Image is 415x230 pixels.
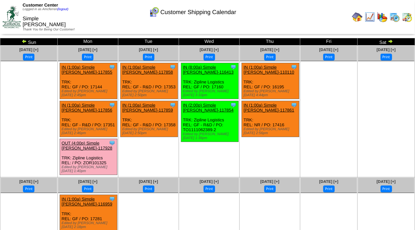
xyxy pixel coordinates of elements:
td: Wed [179,38,240,45]
a: [DATE] [+] [78,179,97,184]
img: Tooltip [169,102,176,108]
a: [DATE] [+] [319,179,338,184]
img: Tooltip [109,196,115,202]
td: Tue [118,38,179,45]
img: Tooltip [109,64,115,70]
a: IN (1:00a) Simple [PERSON_NAME]-110110 [244,65,294,75]
div: Edited by [PERSON_NAME] [DATE] 2:46pm [62,127,117,135]
a: IN (1:00a) Simple [PERSON_NAME]-117855 [62,65,112,75]
a: [DATE] [+] [260,179,279,184]
div: Edited by [PERSON_NAME] [DATE] 2:50pm [122,89,178,97]
span: Simple [PERSON_NAME] [23,16,66,27]
a: [DATE] [+] [19,47,38,52]
div: TRK: REL: GF - R&D / PO: 17358 [120,101,178,137]
button: Print [381,186,392,192]
div: Edited by [PERSON_NAME] [DATE] 2:18pm [62,221,117,229]
img: Tooltip [230,102,237,108]
a: [DATE] [+] [200,179,219,184]
img: calendarcustomer.gif [149,7,159,17]
button: Print [23,54,34,61]
a: IN (2:00p) Simple [PERSON_NAME]-117854 [183,103,234,113]
a: [DATE] [+] [377,179,396,184]
button: Print [381,54,392,61]
a: [DATE] [+] [260,47,279,52]
button: Print [143,54,154,61]
button: Print [23,186,34,192]
a: [DATE] [+] [319,47,338,52]
div: TRK: REL: GF / PO: 16195 [242,63,299,99]
button: Print [143,186,154,192]
div: Edited by [PERSON_NAME] [DATE] 2:50pm [122,127,178,135]
button: Print [82,54,93,61]
a: [DATE] [+] [139,179,158,184]
img: line_graph.gif [365,12,375,22]
a: (logout) [57,8,69,11]
div: TRK: REL: GF / PO: 17144 [60,63,117,99]
img: calendarinout.gif [402,12,412,22]
span: [DATE] [+] [139,47,158,52]
div: Edited by [PERSON_NAME] [DATE] 4:44pm [244,89,299,97]
div: TRK: Zipline Logistics REL: / PO: ZOR101325 [60,139,117,175]
div: Edited by [PERSON_NAME] [DATE] 1:40pm [62,165,117,173]
button: Print [264,186,276,192]
button: Print [323,186,335,192]
a: IN (1:00a) Simple [PERSON_NAME]-117859 [122,103,173,113]
td: Sun [0,38,58,45]
button: Print [204,186,215,192]
button: Print [82,186,93,192]
div: Edited by [PERSON_NAME] [DATE] 1:36pm [183,132,238,140]
a: IN (1:00a) Simple [PERSON_NAME]-117858 [122,65,173,75]
a: [DATE] [+] [200,47,219,52]
img: graph.gif [377,12,387,22]
button: Print [264,54,276,61]
img: Tooltip [230,64,237,70]
a: IN (1:00a) Simple [PERSON_NAME]-117856 [62,103,112,113]
td: Sat [358,38,415,45]
a: [DATE] [+] [19,179,38,184]
div: Edited by [PERSON_NAME] [DATE] 3:10pm [183,89,238,97]
a: OUT (4:00p) Simple [PERSON_NAME]-117928 [62,141,112,150]
td: Thu [240,38,300,45]
a: IN (8:00a) Simple [PERSON_NAME]-116413 [183,65,234,75]
span: Thank You for Being Our Customer! [23,28,75,31]
button: Print [204,54,215,61]
div: TRK: REL: GF - R&D / PO: 17351 [60,101,117,137]
img: home.gif [352,12,363,22]
div: Edited by [PERSON_NAME] [DATE] 2:45pm [62,89,117,97]
img: Tooltip [109,102,115,108]
span: Logged in as Amcferren [23,8,69,11]
div: TRK: REL: GF - R&D / PO: 17353 [120,63,178,99]
span: Customer Shipping Calendar [160,9,236,16]
img: arrowleft.gif [22,39,27,44]
img: ZoRoCo_Logo(Green%26Foil)%20jpg.webp [3,6,21,28]
img: calendarprod.gif [389,12,400,22]
button: Print [323,54,335,61]
div: Edited by [PERSON_NAME] [DATE] 2:56pm [244,127,299,135]
a: [DATE] [+] [377,47,396,52]
div: TRK: Zipline Logistics REL: GF - R&D / PO: TO1111062389.2 [181,101,239,142]
span: Customer Center [23,3,58,8]
div: TRK: Zipline Logistics REL: GF / PO: 17160 [181,63,239,99]
a: [DATE] [+] [78,47,97,52]
div: TRK: REL: NR / PO: 17416 [242,101,299,137]
img: Tooltip [169,64,176,70]
img: arrowright.gif [388,39,393,44]
img: Tooltip [291,102,297,108]
a: IN (1:00a) Simple [PERSON_NAME]-116959 [62,197,112,206]
img: Tooltip [291,64,297,70]
img: Tooltip [109,140,115,146]
a: IN (1:00a) Simple [PERSON_NAME]-117861 [244,103,294,113]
